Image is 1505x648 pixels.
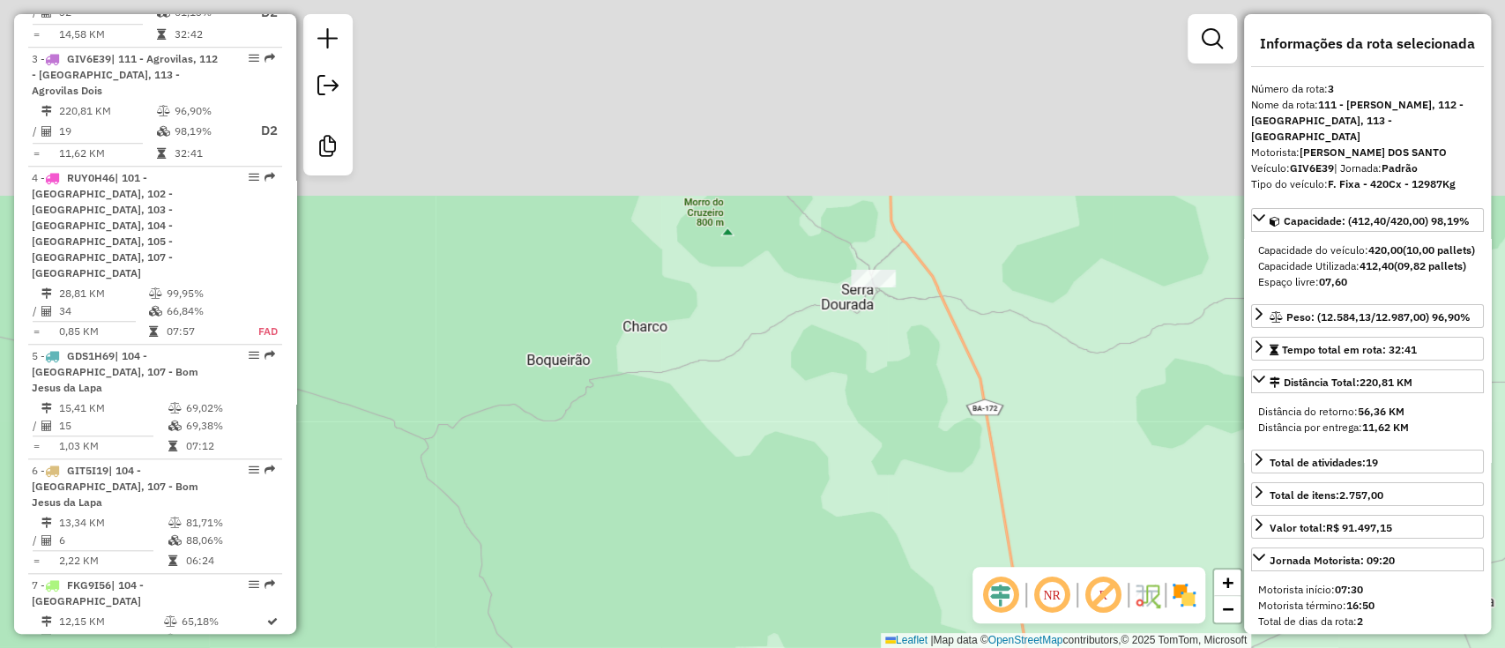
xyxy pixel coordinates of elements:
[249,350,259,361] em: Opções
[180,613,265,630] td: 65,18%
[32,464,198,509] span: | 104 - [GEOGRAPHIC_DATA], 107 - Bom Jesus da Lapa
[149,306,162,317] i: % de utilização da cubagem
[239,323,279,340] td: FAD
[174,120,244,142] td: 98,19%
[1270,520,1392,536] div: Valor total:
[32,349,198,394] span: | 104 - [GEOGRAPHIC_DATA], 107 - Bom Jesus da Lapa
[1258,582,1477,598] div: Motorista início:
[1082,574,1124,616] span: Exibir rótulo
[67,171,115,184] span: RUY0H46
[1360,376,1412,389] span: 220,81 KM
[58,285,148,302] td: 28,81 KM
[58,120,156,142] td: 19
[58,437,168,455] td: 1,03 KM
[885,634,928,646] a: Leaflet
[1031,574,1073,616] span: Ocultar NR
[32,302,41,320] td: /
[166,285,239,302] td: 99,95%
[32,464,198,509] span: 6 -
[67,52,111,65] span: GIV6E39
[32,349,198,394] span: 5 -
[1258,258,1477,274] div: Capacidade Utilizada:
[1251,35,1484,52] h4: Informações da rota selecionada
[1290,161,1334,175] strong: GIV6E39
[1346,599,1375,612] strong: 16:50
[166,323,239,340] td: 07:57
[32,171,173,279] span: | 101 - [GEOGRAPHIC_DATA], 102 - [GEOGRAPHIC_DATA], 103 - [GEOGRAPHIC_DATA], 104 - [GEOGRAPHIC_DA...
[180,630,265,648] td: 62,86%
[41,306,52,317] i: Total de Atividades
[1195,21,1230,56] a: Exibir filtros
[1258,598,1477,614] div: Motorista término:
[174,102,244,120] td: 96,90%
[58,323,148,340] td: 0,85 KM
[58,514,168,532] td: 13,34 KM
[1251,98,1464,143] strong: 111 - [PERSON_NAME], 112 - [GEOGRAPHIC_DATA], 113 - [GEOGRAPHIC_DATA]
[1214,570,1241,596] a: Zoom in
[1335,583,1363,596] strong: 07:30
[157,126,170,137] i: % de utilização da cubagem
[1300,145,1447,159] strong: [PERSON_NAME] DOS SANTO
[930,634,933,646] span: |
[1251,515,1484,539] a: Valor total:R$ 91.497,15
[1251,450,1484,473] a: Total de atividades:19
[264,465,275,475] em: Rota exportada
[41,288,52,299] i: Distância Total
[157,29,166,40] i: Tempo total em rota
[185,552,274,570] td: 06:24
[1270,553,1395,569] div: Jornada Motorista: 09:20
[32,532,41,549] td: /
[67,349,115,362] span: GDS1H69
[851,270,895,287] div: Atividade não roteirizada - CENTRAL DAS BEBIDAS
[249,53,259,63] em: Opções
[32,578,144,607] span: 7 -
[1362,421,1409,434] strong: 11,62 KM
[185,399,274,417] td: 69,02%
[174,26,244,43] td: 32:42
[149,326,158,337] i: Tempo total em rota
[41,518,52,528] i: Distância Total
[168,535,182,546] i: % de utilização da cubagem
[267,616,278,627] i: Rota otimizada
[41,634,52,644] i: Total de Atividades
[1326,521,1392,534] strong: R$ 91.497,15
[58,417,168,435] td: 15
[32,52,218,97] span: | 111 - Agrovilas, 112 - [GEOGRAPHIC_DATA], 113 - Agrovilas Dois
[1366,456,1378,469] strong: 19
[58,26,156,43] td: 14,58 KM
[32,120,41,142] td: /
[1133,581,1161,609] img: Fluxo de ruas
[1368,243,1403,257] strong: 420,00
[163,634,176,644] i: % de utilização da cubagem
[1251,145,1484,160] div: Motorista:
[249,172,259,182] em: Opções
[1251,208,1484,232] a: Capacidade: (412,40/420,00) 98,19%
[1251,397,1484,443] div: Distância Total:220,81 KM
[1360,259,1394,272] strong: 412,40
[1284,214,1470,227] span: Capacidade: (412,40/420,00) 98,19%
[1251,304,1484,328] a: Peso: (12.584,13/12.987,00) 96,90%
[1251,482,1484,506] a: Total de itens:2.757,00
[41,126,52,137] i: Total de Atividades
[310,129,346,168] a: Criar modelo
[58,630,162,648] td: 3
[32,171,173,279] span: 4 -
[185,514,274,532] td: 81,71%
[1222,571,1233,593] span: +
[246,121,278,141] p: D2
[32,145,41,162] td: =
[1251,575,1484,637] div: Jornada Motorista: 09:20
[168,555,177,566] i: Tempo total em rota
[1334,161,1418,175] span: | Jornada:
[58,399,168,417] td: 15,41 KM
[1319,275,1347,288] strong: 07,60
[41,106,52,116] i: Distância Total
[58,552,168,570] td: 2,22 KM
[264,53,275,63] em: Rota exportada
[1251,176,1484,192] div: Tipo do veículo:
[1357,614,1363,628] strong: 2
[58,302,148,320] td: 34
[168,518,182,528] i: % de utilização do peso
[1382,161,1418,175] strong: Padrão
